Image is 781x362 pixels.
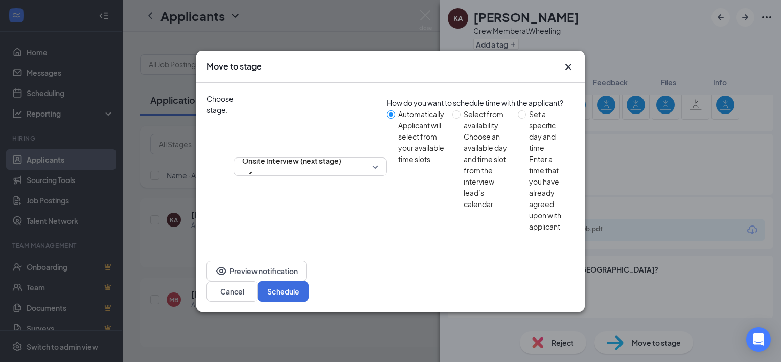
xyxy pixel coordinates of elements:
div: Applicant will select from your available time slots [398,120,444,165]
svg: Cross [562,61,575,73]
button: Schedule [258,281,309,302]
button: Close [562,61,575,73]
div: Choose an available day and time slot from the interview lead’s calendar [464,131,510,210]
span: Choose stage: [206,93,234,240]
h3: Move to stage [206,61,262,72]
div: Open Intercom Messenger [746,327,771,352]
div: Automatically [398,108,444,120]
svg: Eye [215,265,227,277]
div: Select from availability [464,108,510,131]
div: Enter a time that you have already agreed upon with applicant [529,153,566,232]
button: EyePreview notification [206,261,307,281]
button: Cancel [206,281,258,302]
div: How do you want to schedule time with the applicant? [387,97,575,108]
span: Onsite Interview (next stage) [242,153,341,168]
svg: Checkmark [242,168,255,180]
div: Set a specific day and time [529,108,566,153]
